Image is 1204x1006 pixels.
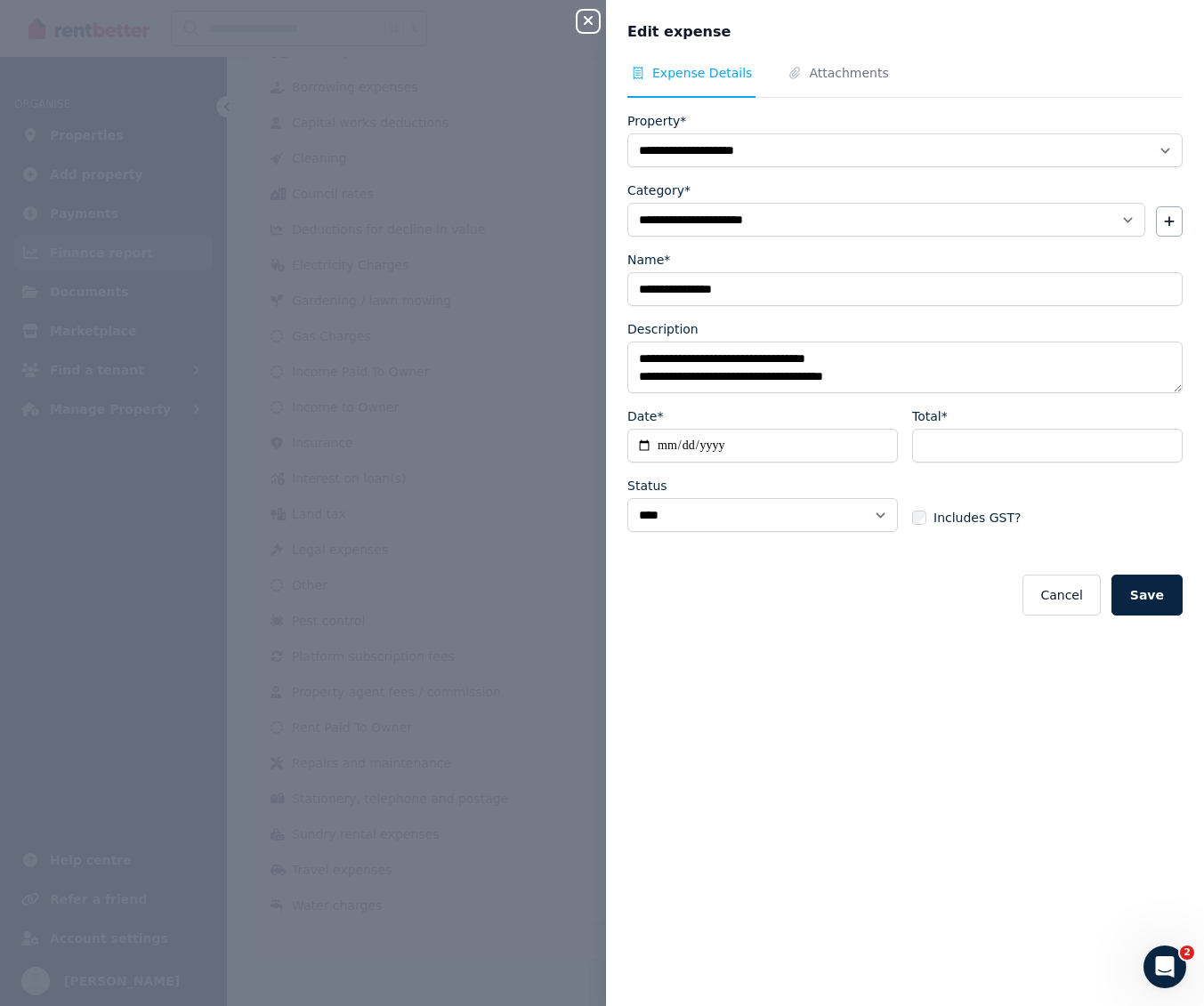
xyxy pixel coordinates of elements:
span: Edit expense [627,21,731,43]
label: Description [627,320,699,338]
span: 2 [1180,946,1194,960]
button: Save [1111,575,1183,616]
input: Includes GST? [912,511,926,525]
nav: Tabs [627,64,1183,98]
span: Attachments [809,64,888,82]
label: Property* [627,112,686,130]
button: Cancel [1022,575,1100,616]
label: Status [627,477,667,495]
label: Total* [912,407,948,425]
span: Includes GST? [933,509,1021,527]
label: Date* [627,407,663,425]
iframe: Intercom live chat [1143,946,1186,988]
span: Expense Details [652,64,752,82]
label: Name* [627,251,670,269]
label: Category* [627,181,691,199]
